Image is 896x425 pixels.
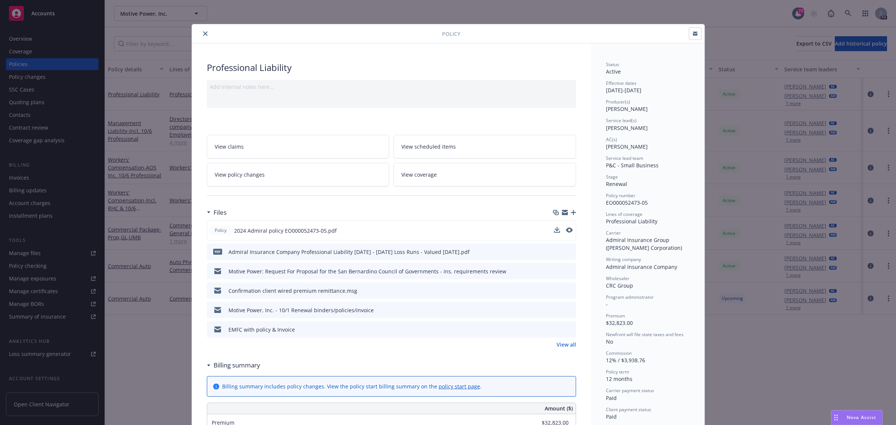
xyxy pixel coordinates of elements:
span: EO000052473-05 [606,199,648,206]
span: Professional Liability [606,218,657,225]
button: preview file [566,227,573,233]
a: View claims [207,135,389,158]
h3: Files [214,208,227,217]
div: Motive Power, Inc. - 10/1 Renewal binders/policies/invoice [228,306,374,314]
div: Confirmation client wired premium remittance.msg [228,287,357,295]
button: Nova Assist [831,410,883,425]
span: Policy [442,30,460,38]
span: Admiral Insurance Company [606,263,677,270]
a: View coverage [393,163,576,186]
span: 12 months [606,375,632,382]
span: Policy [213,227,228,234]
span: - [606,301,608,308]
span: Writing company [606,256,641,263]
button: download file [554,248,560,256]
span: CRC Group [606,282,633,289]
span: Policy number [606,192,635,199]
span: View policy changes [215,171,265,179]
button: download file [554,306,560,314]
span: Effective dates [606,80,637,86]
button: download file [554,227,560,235]
span: Premium [606,313,625,319]
span: No [606,338,613,345]
button: preview file [566,287,573,295]
button: preview file [566,267,573,275]
span: Program administrator [606,294,654,300]
button: download file [554,287,560,295]
div: [DATE] - [DATE] [606,80,690,94]
a: policy start page [439,383,480,390]
span: Service lead(s) [606,117,637,124]
span: Active [606,68,621,75]
div: Add internal notes here... [210,83,573,91]
div: Billing summary [207,360,260,370]
button: preview file [566,248,573,256]
span: Service lead team [606,155,643,161]
span: Newfront will file state taxes and fees [606,331,684,338]
span: Carrier [606,230,621,236]
button: preview file [566,306,573,314]
span: Amount ($) [545,404,573,412]
span: Admiral Insurance Group ([PERSON_NAME] Corporation) [606,236,682,251]
span: Renewal [606,180,627,187]
div: Drag to move [831,410,841,425]
span: Paid [606,413,617,420]
div: Admiral Insurance Company Professional Liability [DATE] - [DATE] Loss Runs - Valued [DATE].pdf [228,248,470,256]
span: Client payment status [606,406,651,413]
div: Billing summary includes policy changes. View the policy start billing summary on the . [222,382,482,390]
span: Producer(s) [606,99,630,105]
button: preview file [566,326,573,334]
span: [PERSON_NAME] [606,105,648,112]
span: View claims [215,143,244,151]
a: View all [557,341,576,348]
button: download file [554,267,560,275]
span: P&C - Small Business [606,162,659,169]
span: $32,823.00 [606,319,633,326]
span: View coverage [401,171,437,179]
span: [PERSON_NAME] [606,124,648,131]
div: Files [207,208,227,217]
span: Policy term [606,369,629,375]
h3: Billing summary [214,360,260,370]
div: Professional Liability [207,61,576,74]
button: close [201,29,210,38]
a: View policy changes [207,163,389,186]
span: View scheduled items [401,143,456,151]
span: 2024 Admiral policy EO000052473-05.pdf [234,227,337,235]
span: Stage [606,174,618,180]
div: Motive Power: Request For Proposal for the San Bernardino Council of Governments - ins. requireme... [228,267,506,275]
span: Nova Assist [847,414,876,421]
span: Carrier payment status [606,387,654,394]
span: Lines of coverage [606,211,643,217]
span: Status [606,61,619,68]
button: preview file [566,227,573,235]
a: View scheduled items [393,135,576,158]
span: AC(s) [606,136,617,143]
span: Wholesaler [606,275,629,282]
span: Paid [606,394,617,401]
div: EMFC with policy & Invoice [228,326,295,334]
span: 12% / $3,938.76 [606,357,645,364]
button: download file [554,227,560,233]
span: [PERSON_NAME] [606,143,648,150]
span: pdf [213,249,222,254]
span: Commission [606,350,632,356]
button: download file [554,326,560,334]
